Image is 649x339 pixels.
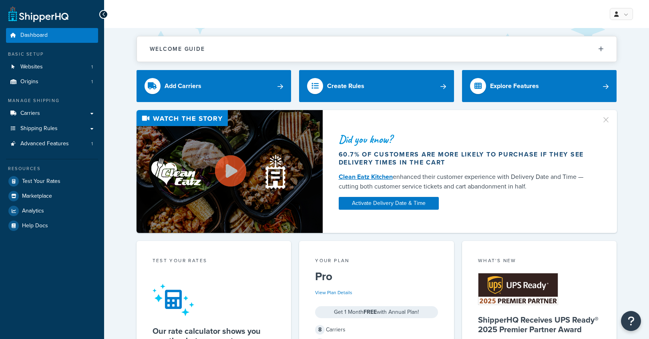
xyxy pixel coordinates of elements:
[299,70,454,102] a: Create Rules
[22,178,60,185] span: Test Your Rates
[20,32,48,39] span: Dashboard
[339,134,592,145] div: Did you know?
[6,204,98,218] a: Analytics
[490,80,539,92] div: Explore Features
[6,136,98,151] li: Advanced Features
[315,270,438,283] h5: Pro
[6,60,98,74] a: Websites1
[621,311,641,331] button: Open Resource Center
[6,165,98,172] div: Resources
[6,174,98,189] a: Test Your Rates
[91,78,93,85] span: 1
[20,64,43,70] span: Websites
[478,257,601,266] div: What's New
[6,189,98,203] a: Marketplace
[91,140,93,147] span: 1
[6,219,98,233] a: Help Docs
[6,51,98,58] div: Basic Setup
[153,257,275,266] div: Test your rates
[20,125,58,132] span: Shipping Rules
[462,70,617,102] a: Explore Features
[315,289,352,296] a: View Plan Details
[364,308,377,316] strong: FREE
[478,315,601,334] h5: ShipperHQ Receives UPS Ready® 2025 Premier Partner Award
[6,74,98,89] a: Origins1
[327,80,364,92] div: Create Rules
[20,140,69,147] span: Advanced Features
[137,70,291,102] a: Add Carriers
[137,110,323,233] img: Video thumbnail
[339,150,592,166] div: 60.7% of customers are more likely to purchase if they see delivery times in the cart
[339,172,393,181] a: Clean Eatz Kitchen
[150,46,205,52] h2: Welcome Guide
[6,74,98,89] li: Origins
[20,110,40,117] span: Carriers
[6,136,98,151] a: Advanced Features1
[22,223,48,229] span: Help Docs
[339,197,439,210] a: Activate Delivery Date & Time
[315,325,325,335] span: 8
[165,80,201,92] div: Add Carriers
[315,306,438,318] div: Get 1 Month with Annual Plan!
[6,97,98,104] div: Manage Shipping
[22,208,44,215] span: Analytics
[137,36,617,62] button: Welcome Guide
[339,172,592,191] div: enhanced their customer experience with Delivery Date and Time — cutting both customer service ti...
[6,60,98,74] li: Websites
[6,106,98,121] a: Carriers
[315,324,438,335] div: Carriers
[6,121,98,136] a: Shipping Rules
[315,257,438,266] div: Your Plan
[91,64,93,70] span: 1
[22,193,52,200] span: Marketplace
[6,28,98,43] a: Dashboard
[20,78,38,85] span: Origins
